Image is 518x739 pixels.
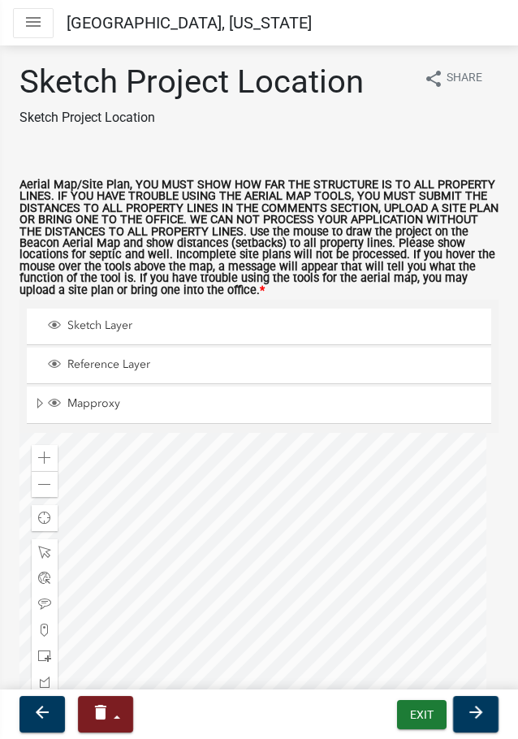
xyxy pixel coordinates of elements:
i: arrow_forward [466,702,486,722]
button: Exit [397,700,447,729]
button: delete [78,696,133,733]
button: shareShare [411,63,495,94]
a: [GEOGRAPHIC_DATA], [US_STATE] [67,6,312,39]
span: Reference Layer [63,357,486,372]
span: Share [447,69,482,89]
p: Sketch Project Location [19,108,364,127]
div: Sketch Layer [45,318,486,335]
i: menu [24,12,43,32]
span: Sketch Layer [63,318,486,333]
label: Aerial Map/Site Plan, YOU MUST SHOW HOW FAR THE STRUCTURE IS TO ALL PROPERTY LINES. IF YOU HAVE T... [19,179,499,296]
div: Zoom out [32,471,58,497]
li: Reference Layer [27,348,491,384]
i: arrow_back [32,702,52,722]
li: Sketch Layer [27,309,491,345]
div: Reference Layer [45,357,486,374]
i: share [424,69,443,89]
button: menu [13,8,54,38]
h1: Sketch Project Location [19,63,364,102]
button: arrow_back [19,696,65,733]
li: Mapproxy [27,387,491,424]
span: Expand [33,396,45,413]
button: arrow_forward [453,696,499,733]
span: Mapproxy [63,396,486,411]
ul: Layer List [25,305,493,429]
div: Find my location [32,505,58,531]
div: Zoom in [32,445,58,471]
div: Mapproxy [45,396,486,413]
i: delete [91,702,110,722]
